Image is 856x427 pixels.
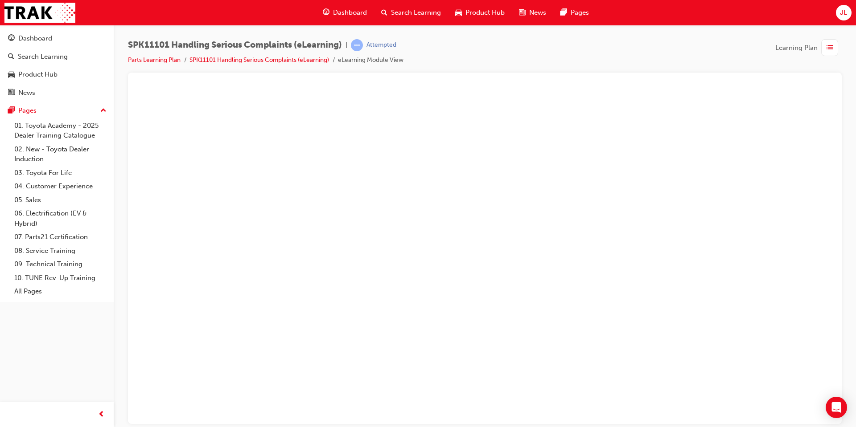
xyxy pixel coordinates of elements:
[333,8,367,18] span: Dashboard
[189,56,329,64] a: SPK11101 Handling Serious Complaints (eLearning)
[18,52,68,62] div: Search Learning
[571,8,589,18] span: Pages
[4,28,110,102] button: DashboardSearch LearningProduct HubNews
[455,7,462,18] span: car-icon
[11,119,110,142] a: 01. Toyota Academy - 2025 Dealer Training Catalogue
[4,49,110,65] a: Search Learning
[8,107,15,115] span: pages-icon
[553,4,596,22] a: pages-iconPages
[826,397,847,418] div: Open Intercom Messenger
[11,271,110,285] a: 10. TUNE Rev-Up Training
[391,8,441,18] span: Search Learning
[560,7,567,18] span: pages-icon
[100,105,107,117] span: up-icon
[346,40,347,50] span: |
[4,3,75,23] img: Trak
[448,4,512,22] a: car-iconProduct Hub
[4,85,110,101] a: News
[11,244,110,258] a: 08. Service Training
[8,53,14,61] span: search-icon
[316,4,374,22] a: guage-iconDashboard
[512,4,553,22] a: news-iconNews
[366,41,396,49] div: Attempted
[18,88,35,98] div: News
[840,8,847,18] span: JL
[4,66,110,83] a: Product Hub
[11,257,110,271] a: 09. Technical Training
[11,142,110,166] a: 02. New - Toyota Dealer Induction
[374,4,448,22] a: search-iconSearch Learning
[4,102,110,119] button: Pages
[827,42,833,53] span: list-icon
[8,71,15,79] span: car-icon
[11,207,110,230] a: 06. Electrification (EV & Hybrid)
[18,69,58,80] div: Product Hub
[11,166,110,180] a: 03. Toyota For Life
[11,230,110,244] a: 07. Parts21 Certification
[11,193,110,207] a: 05. Sales
[519,7,526,18] span: news-icon
[8,35,15,43] span: guage-icon
[323,7,329,18] span: guage-icon
[11,285,110,298] a: All Pages
[338,55,403,65] li: eLearning Module View
[11,179,110,193] a: 04. Customer Experience
[8,89,15,97] span: news-icon
[381,7,387,18] span: search-icon
[465,8,505,18] span: Product Hub
[98,409,105,420] span: prev-icon
[18,106,37,116] div: Pages
[775,39,842,56] button: Learning Plan
[351,39,363,51] span: learningRecordVerb_ATTEMPT-icon
[529,8,546,18] span: News
[836,5,852,20] button: JL
[775,43,818,53] span: Learning Plan
[128,40,342,50] span: SPK11101 Handling Serious Complaints (eLearning)
[4,30,110,47] a: Dashboard
[128,56,181,64] a: Parts Learning Plan
[18,33,52,44] div: Dashboard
